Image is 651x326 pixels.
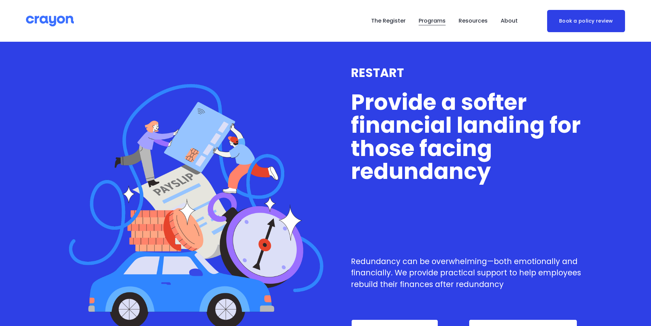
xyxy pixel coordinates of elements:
span: About [501,16,518,26]
h1: Provide a softer financial landing for those facing redundancy [351,91,582,183]
a: folder dropdown [501,15,518,26]
a: folder dropdown [459,15,488,26]
img: Crayon [26,15,74,27]
a: The Register [371,15,406,26]
span: Resources [459,16,488,26]
a: Book a policy review [547,10,625,32]
a: folder dropdown [419,15,446,26]
h3: RESTART [351,66,582,80]
p: Redundancy can be overwhelming—both emotionally and financially. We provide practical support to ... [351,256,582,290]
span: Programs [419,16,446,26]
